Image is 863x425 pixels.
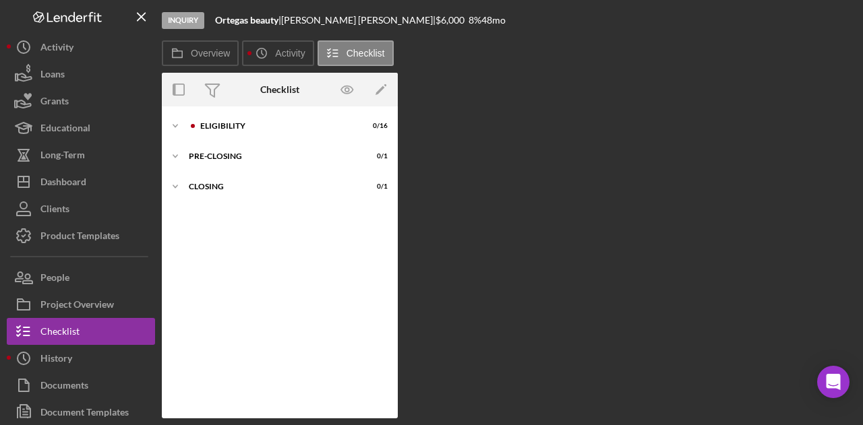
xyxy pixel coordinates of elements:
[318,40,394,66] button: Checklist
[215,14,278,26] b: Ortegas beauty
[40,141,85,172] div: Long-Term
[40,88,69,118] div: Grants
[40,345,72,375] div: History
[200,122,354,130] div: ELIGIBILITY
[7,195,155,222] button: Clients
[7,115,155,141] button: Educational
[40,34,73,64] div: Activity
[481,15,506,26] div: 48 mo
[347,48,385,59] label: Checklist
[40,318,80,348] div: Checklist
[40,264,69,294] div: People
[7,318,155,345] button: Checklist
[363,122,388,130] div: 0 / 16
[7,168,155,195] button: Dashboard
[7,372,155,399] button: Documents
[7,291,155,318] button: Project Overview
[40,115,90,145] div: Educational
[40,61,65,91] div: Loans
[40,195,69,226] div: Clients
[275,48,305,59] label: Activity
[817,366,850,398] div: Open Intercom Messenger
[242,40,314,66] button: Activity
[7,264,155,291] button: People
[260,84,299,95] div: Checklist
[281,15,436,26] div: [PERSON_NAME] [PERSON_NAME] |
[7,141,155,168] button: Long-Term
[363,183,388,191] div: 0 / 1
[436,14,465,26] span: $6,000
[40,372,88,402] div: Documents
[7,61,155,88] button: Loans
[189,152,354,160] div: Pre-Closing
[7,88,155,115] button: Grants
[162,40,239,66] button: Overview
[40,291,114,321] div: Project Overview
[162,12,204,29] div: Inquiry
[191,48,230,59] label: Overview
[7,345,155,372] button: History
[7,222,155,249] button: Product Templates
[469,15,481,26] div: 8 %
[363,152,388,160] div: 0 / 1
[189,183,354,191] div: Closing
[215,15,281,26] div: |
[40,168,86,199] div: Dashboard
[7,34,155,61] button: Activity
[40,222,119,253] div: Product Templates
